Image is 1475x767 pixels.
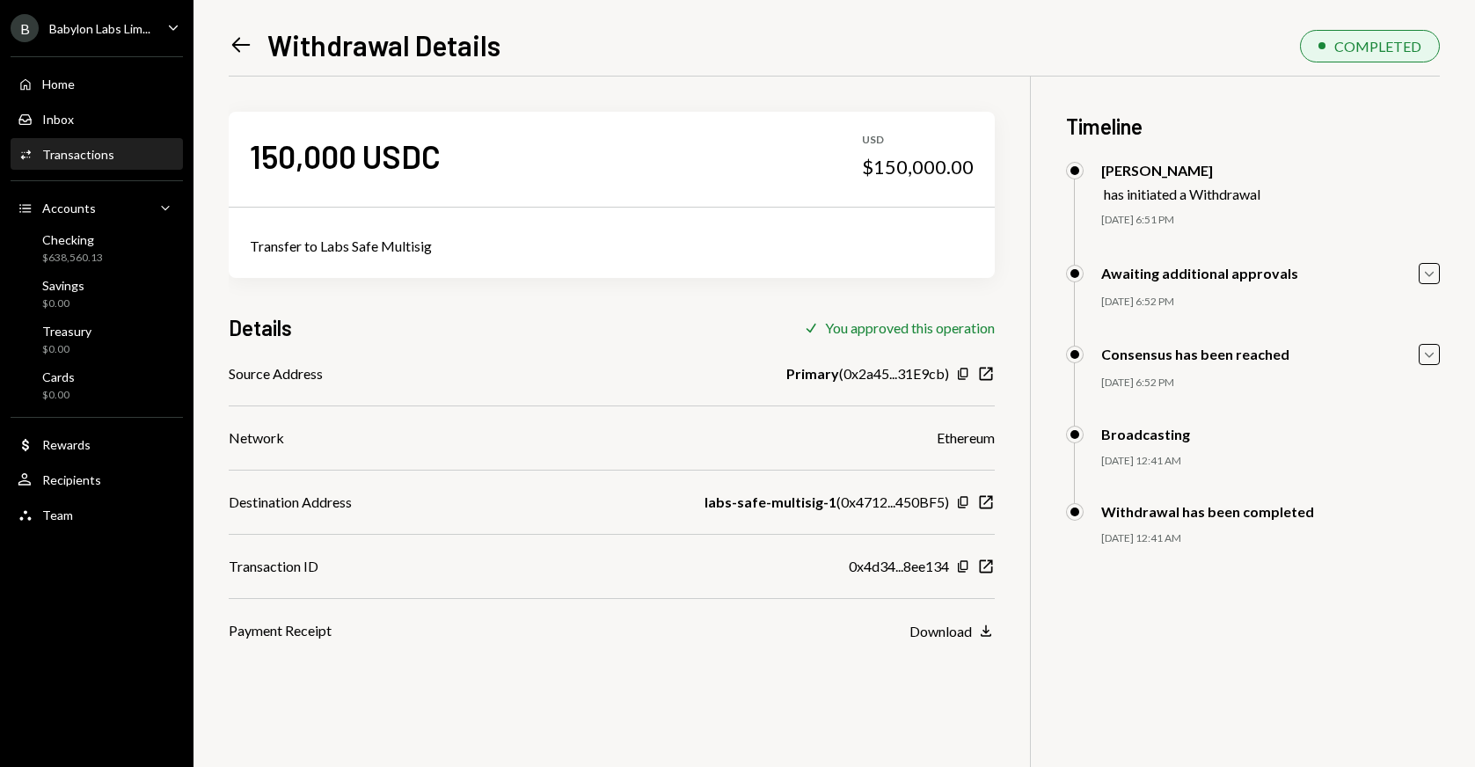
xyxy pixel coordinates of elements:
div: USD [862,133,974,148]
div: Rewards [42,437,91,452]
div: Accounts [42,201,96,215]
h3: Details [229,313,292,342]
div: $0.00 [42,296,84,311]
div: Destination Address [229,492,352,513]
a: Home [11,68,183,99]
a: Team [11,499,183,530]
div: 150,000 USDC [250,136,441,176]
div: Transactions [42,147,114,162]
a: Inbox [11,103,183,135]
div: Home [42,77,75,91]
div: [DATE] 6:52 PM [1101,295,1440,310]
div: Ethereum [937,427,995,449]
button: Download [909,622,995,641]
div: You approved this operation [825,319,995,336]
a: Recipients [11,464,183,495]
div: COMPLETED [1334,38,1421,55]
div: Recipients [42,472,101,487]
div: Withdrawal has been completed [1101,503,1314,520]
div: ( 0x2a45...31E9cb ) [786,363,949,384]
a: Cards$0.00 [11,364,183,406]
h3: Timeline [1066,112,1440,141]
div: Broadcasting [1101,426,1190,442]
div: [PERSON_NAME] [1101,162,1260,179]
div: has initiated a Withdrawal [1104,186,1260,202]
div: [DATE] 12:41 AM [1101,454,1440,469]
div: ( 0x4712...450BF5 ) [705,492,949,513]
div: $150,000.00 [862,155,974,179]
div: 0x4d34...8ee134 [849,556,949,577]
div: Inbox [42,112,74,127]
div: Cards [42,369,75,384]
a: Treasury$0.00 [11,318,183,361]
div: Babylon Labs Lim... [49,21,150,36]
div: Payment Receipt [229,620,332,641]
div: [DATE] 12:41 AM [1101,531,1440,546]
a: Savings$0.00 [11,273,183,315]
a: Checking$638,560.13 [11,227,183,269]
div: Team [42,508,73,522]
div: Network [229,427,284,449]
div: Consensus has been reached [1101,346,1289,362]
div: $0.00 [42,342,91,357]
div: Awaiting additional approvals [1101,265,1298,281]
h1: Withdrawal Details [267,27,500,62]
b: Primary [786,363,839,384]
div: [DATE] 6:52 PM [1101,376,1440,391]
div: Transfer to Labs Safe Multisig [250,236,974,257]
div: Download [909,623,972,639]
a: Transactions [11,138,183,170]
div: Transaction ID [229,556,318,577]
b: labs-safe-multisig-1 [705,492,836,513]
div: B [11,14,39,42]
div: Checking [42,232,103,247]
div: $638,560.13 [42,251,103,266]
a: Rewards [11,428,183,460]
div: Treasury [42,324,91,339]
div: [DATE] 6:51 PM [1101,213,1440,228]
div: Savings [42,278,84,293]
div: Source Address [229,363,323,384]
a: Accounts [11,192,183,223]
div: $0.00 [42,388,75,403]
